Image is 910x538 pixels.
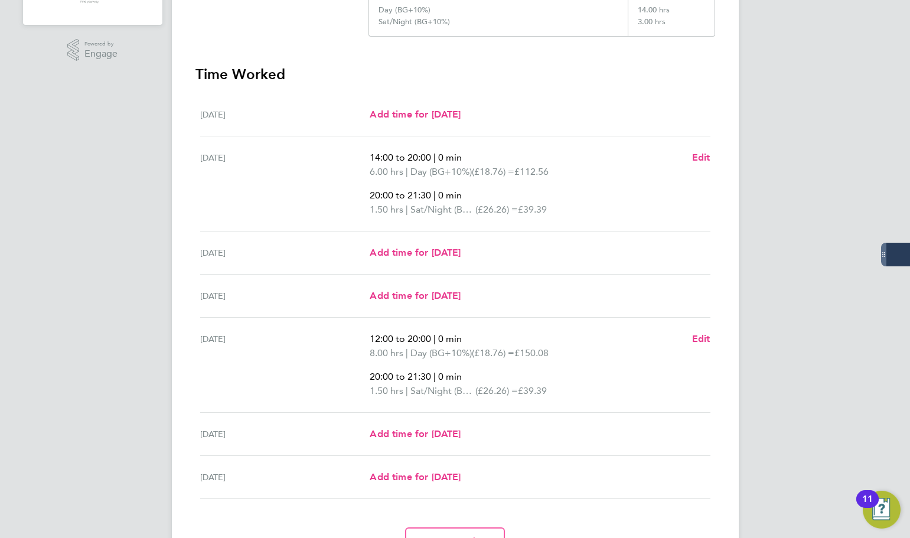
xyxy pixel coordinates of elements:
[692,332,710,346] a: Edit
[410,203,475,217] span: Sat/Night (BG+10%)
[370,190,431,201] span: 20:00 to 21:30
[370,333,431,344] span: 12:00 to 20:00
[433,371,436,382] span: |
[200,427,370,441] div: [DATE]
[370,428,461,439] span: Add time for [DATE]
[379,5,430,15] div: Day (BG+10%)
[863,491,901,529] button: Open Resource Center, 11 new notifications
[438,333,462,344] span: 0 min
[406,347,408,358] span: |
[370,471,461,482] span: Add time for [DATE]
[370,470,461,484] a: Add time for [DATE]
[84,49,118,59] span: Engage
[370,107,461,122] a: Add time for [DATE]
[200,246,370,260] div: [DATE]
[433,333,436,344] span: |
[370,385,403,396] span: 1.50 hrs
[406,204,408,215] span: |
[370,290,461,301] span: Add time for [DATE]
[475,204,518,215] span: (£26.26) =
[370,152,431,163] span: 14:00 to 20:00
[84,39,118,49] span: Powered by
[410,384,475,398] span: Sat/Night (BG+10%)
[518,385,547,396] span: £39.39
[475,385,518,396] span: (£26.26) =
[472,166,514,177] span: (£18.76) =
[406,385,408,396] span: |
[518,204,547,215] span: £39.39
[438,152,462,163] span: 0 min
[370,347,403,358] span: 8.00 hrs
[692,152,710,163] span: Edit
[370,247,461,258] span: Add time for [DATE]
[410,165,472,179] span: Day (BG+10%)
[410,346,472,360] span: Day (BG+10%)
[438,371,462,382] span: 0 min
[200,107,370,122] div: [DATE]
[200,470,370,484] div: [DATE]
[628,17,714,36] div: 3.00 hrs
[370,246,461,260] a: Add time for [DATE]
[370,371,431,382] span: 20:00 to 21:30
[67,39,118,61] a: Powered byEngage
[433,152,436,163] span: |
[370,289,461,303] a: Add time for [DATE]
[406,166,408,177] span: |
[200,289,370,303] div: [DATE]
[370,166,403,177] span: 6.00 hrs
[692,333,710,344] span: Edit
[514,166,549,177] span: £112.56
[514,347,549,358] span: £150.08
[370,109,461,120] span: Add time for [DATE]
[438,190,462,201] span: 0 min
[370,427,461,441] a: Add time for [DATE]
[628,5,714,17] div: 14.00 hrs
[472,347,514,358] span: (£18.76) =
[370,204,403,215] span: 1.50 hrs
[379,17,450,27] div: Sat/Night (BG+10%)
[195,65,715,84] h3: Time Worked
[862,499,873,514] div: 11
[200,151,370,217] div: [DATE]
[692,151,710,165] a: Edit
[200,332,370,398] div: [DATE]
[433,190,436,201] span: |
